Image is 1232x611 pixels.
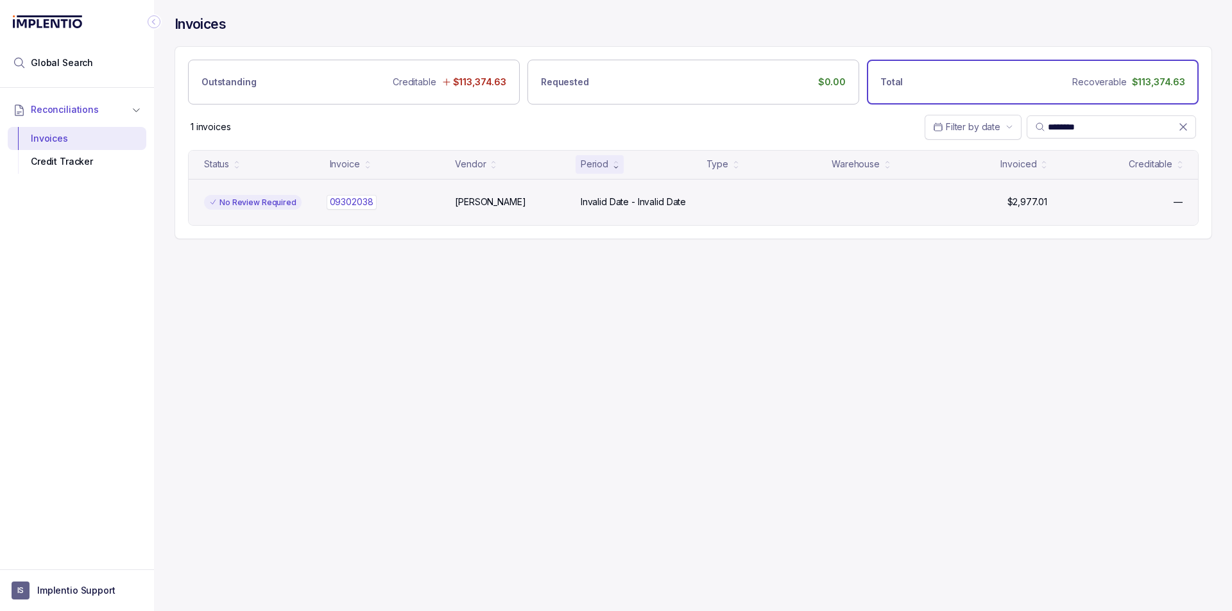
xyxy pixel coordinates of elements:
[925,115,1022,139] button: Date Range Picker
[201,76,256,88] p: Outstanding
[18,150,136,173] div: Credit Tracker
[191,121,231,133] div: Remaining page entries
[581,196,686,208] p: Invalid Date - Invalid Date
[706,158,728,171] div: Type
[946,121,1000,132] span: Filter by date
[191,121,231,133] p: 1 invoices
[18,127,136,150] div: Invoices
[880,76,903,88] p: Total
[327,195,377,209] p: 09302038
[31,56,93,69] span: Global Search
[1000,158,1036,171] div: Invoiced
[1132,76,1185,88] p: $113,374.63
[146,14,162,29] div: Collapse Icon
[12,582,30,599] span: User initials
[1129,158,1172,171] div: Creditable
[12,582,142,599] button: User initialsImplentio Support
[204,195,302,210] div: No Review Required
[31,103,99,116] span: Reconciliations
[455,196,526,208] p: [PERSON_NAME]
[204,158,229,171] div: Status
[541,76,589,88] p: Requested
[8,96,146,124] button: Reconciliations
[1174,196,1183,208] p: —
[832,158,880,171] div: Warehouse
[453,76,506,88] p: $113,374.63
[933,121,1000,133] search: Date Range Picker
[581,158,608,171] div: Period
[1072,76,1126,88] p: Recoverable
[455,158,486,171] div: Vendor
[330,158,360,171] div: Invoice
[8,124,146,176] div: Reconciliations
[1007,196,1047,208] p: $2,977.01
[37,584,116,597] p: Implentio Support
[818,76,846,88] p: $0.00
[175,15,226,33] h4: Invoices
[393,76,436,88] p: Creditable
